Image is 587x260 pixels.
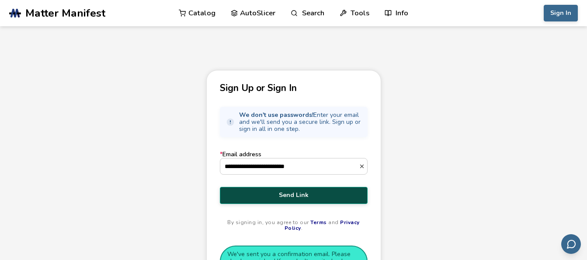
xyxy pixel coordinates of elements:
[25,7,105,19] span: Matter Manifest
[220,158,359,174] input: *Email address
[220,84,368,93] p: Sign Up or Sign In
[220,151,368,175] label: Email address
[359,163,367,169] button: *Email address
[310,219,327,226] a: Terms
[220,220,368,232] p: By signing in, you agree to our and .
[544,5,578,21] button: Sign In
[561,234,581,254] button: Send feedback via email
[226,192,361,199] span: Send Link
[239,111,313,119] strong: We don't use passwords!
[285,219,360,232] a: Privacy Policy
[239,112,361,133] span: Enter your email and we'll send you a secure link. Sign up or sign in all in one step.
[220,187,368,204] button: Send Link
